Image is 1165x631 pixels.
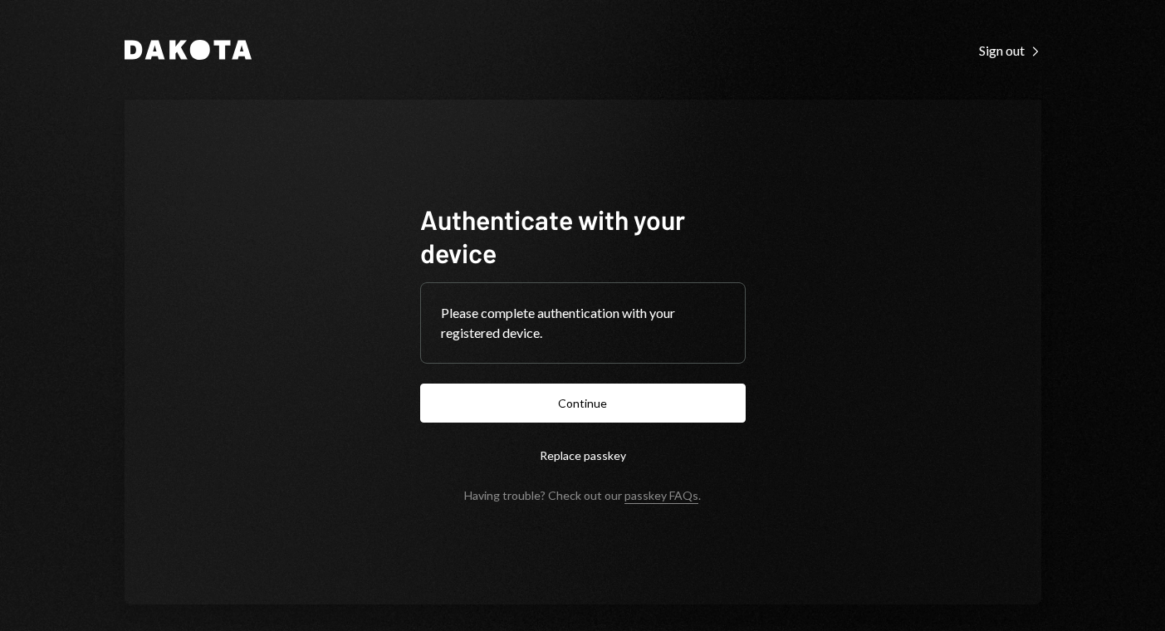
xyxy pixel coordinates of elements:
[420,203,746,269] h1: Authenticate with your device
[420,436,746,475] button: Replace passkey
[979,41,1041,59] a: Sign out
[979,42,1041,59] div: Sign out
[441,303,725,343] div: Please complete authentication with your registered device.
[464,488,701,502] div: Having trouble? Check out our .
[624,488,698,504] a: passkey FAQs
[420,384,746,423] button: Continue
